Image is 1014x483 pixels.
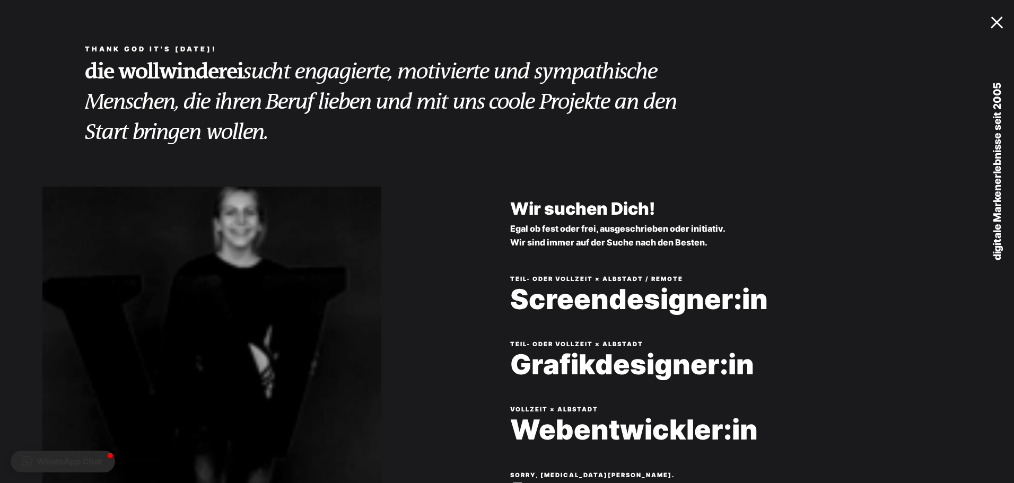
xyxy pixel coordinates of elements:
strong: die wollwinderei [85,59,243,84]
button: WhatsApp Chat [11,451,115,472]
p: Vollzeit × Albstadt [510,405,987,415]
h5: Thank god it's [DATE]! [85,42,972,56]
em: sucht engagierte, motivierte und sympathische Menschen, die ihren Beruf lieben und mit uns coole ... [85,59,677,145]
a: Grafikdesigner:in [510,349,987,380]
p: Teil- oder Vollzeit × Albstadt [510,340,987,349]
a: Webentwickler:in [510,415,987,445]
p: Teil- oder Vollzeit × Albstadt / Remote [510,275,987,284]
p: SORRY, [MEDICAL_DATA][PERSON_NAME]. [510,471,987,480]
a: die wollwinderei [85,57,243,85]
p: Egal ob fest oder frei, ausgeschrieben oder initiativ. Wir sind immer auf der Suche nach den Besten. [510,222,987,249]
a: Screendesigner:in [510,284,987,314]
h2: Wir suchen Dich! [510,199,987,218]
